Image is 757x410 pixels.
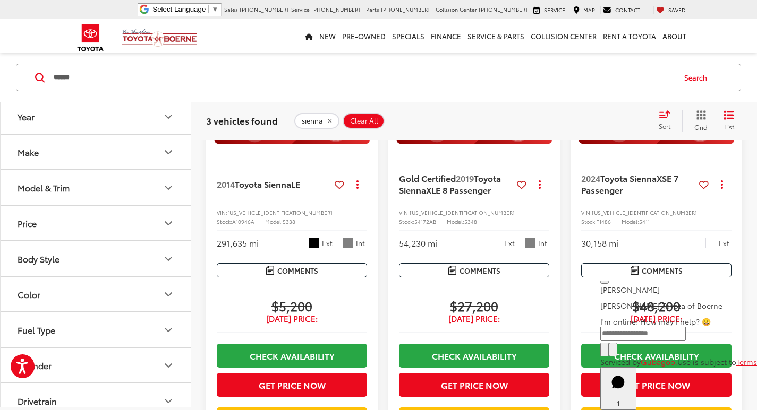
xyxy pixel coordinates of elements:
[583,6,595,14] span: Map
[491,238,501,248] span: White
[309,238,319,248] span: Black
[721,180,723,188] span: dropdown dots
[581,344,732,368] a: Check Availability
[600,6,643,14] a: Contact
[217,178,330,190] a: 2014Toyota SiennaLE
[217,263,367,277] button: Comments
[436,5,477,13] span: Collision Center
[217,217,232,225] span: Stock:
[668,6,686,14] span: Saved
[53,65,674,90] input: Search by Make, Model, or Keyword
[217,208,227,216] span: VIN:
[581,373,732,397] button: Get Price Now
[677,356,736,367] span: Use is subject to
[1,241,192,276] button: Body StyleBody Style
[525,238,535,248] span: Ash
[615,6,640,14] span: Contact
[162,217,175,230] div: Price
[18,218,37,228] div: Price
[399,298,549,313] span: $27,200
[716,110,742,131] button: List View
[18,111,35,121] div: Year
[322,238,335,248] span: Ext.
[356,238,367,248] span: Int.
[531,175,549,194] button: Actions
[531,6,568,14] a: Service
[217,373,367,397] button: Get Price Now
[674,64,722,91] button: Search
[1,277,192,311] button: ColorColor
[641,356,677,367] a: Gubagoo.
[571,6,598,14] a: Map
[600,300,757,311] p: [PERSON_NAME] Toyota of Boerne
[609,343,617,356] button: Send Message
[581,172,678,196] span: XSE 7 Passenger
[348,175,367,194] button: Actions
[162,324,175,336] div: Fuel Type
[600,172,657,184] span: Toyota Sienna
[217,313,367,324] span: [DATE] Price:
[162,181,175,194] div: Model & Trim
[464,19,528,53] a: Service & Parts: Opens in a new tab
[18,254,59,264] div: Body Style
[1,348,192,382] button: CylinderCylinder
[316,19,339,53] a: New
[302,19,316,53] a: Home
[600,19,659,53] a: Rent a Toyota
[399,208,410,216] span: VIN:
[311,5,360,13] span: [PHONE_NUMBER]
[399,172,456,184] span: Gold Certified
[399,172,513,196] a: Gold Certified2019Toyota SiennaXLE 8 Passenger
[581,298,732,313] span: $48,200
[456,172,474,184] span: 2019
[277,266,318,276] span: Comments
[291,5,310,13] span: Service
[581,217,597,225] span: Stock:
[343,112,385,128] button: Clear All
[544,6,565,14] span: Service
[399,344,549,368] a: Check Availability
[350,116,378,125] span: Clear All
[399,313,549,324] span: [DATE] Price:
[600,356,641,367] span: Serviced by
[18,289,40,299] div: Color
[538,238,549,248] span: Int.
[448,266,457,275] img: Comments
[460,266,500,276] span: Comments
[736,356,757,367] a: Terms
[162,359,175,372] div: Cylinder
[581,263,732,277] button: Comments
[217,178,235,190] span: 2014
[428,19,464,53] a: Finance
[600,327,686,341] textarea: Type your message
[211,5,218,13] span: ▼
[227,208,333,216] span: [US_VEHICLE_IDENTIFICATION_NUMBER]
[217,344,367,368] a: Check Availability
[581,237,618,249] div: 30,158 mi
[600,284,757,295] p: [PERSON_NAME]
[399,172,501,196] span: Toyota Sienna
[705,238,716,248] span: White
[399,237,437,249] div: 54,230 mi
[71,21,110,55] img: Toyota
[426,184,491,196] span: XLE 8 Passenger
[162,110,175,123] div: Year
[291,178,300,190] span: LE
[122,29,198,47] img: Vic Vaughan Toyota of Boerne
[414,217,436,225] span: 54172AB
[18,360,52,370] div: Cylinder
[528,19,600,53] a: Collision Center
[343,238,353,248] span: Light Gray
[581,172,695,196] a: 2024Toyota SiennaXSE 7 Passenger
[162,395,175,407] div: Drivetrain
[302,116,323,125] span: sienna
[240,5,288,13] span: [PHONE_NUMBER]
[631,266,639,275] img: Comments
[713,175,732,194] button: Actions
[600,367,636,410] button: Toggle Chat Window
[659,121,670,130] span: Sort
[600,281,609,284] button: Close
[682,110,716,131] button: Grid View
[605,369,632,396] svg: Start Chat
